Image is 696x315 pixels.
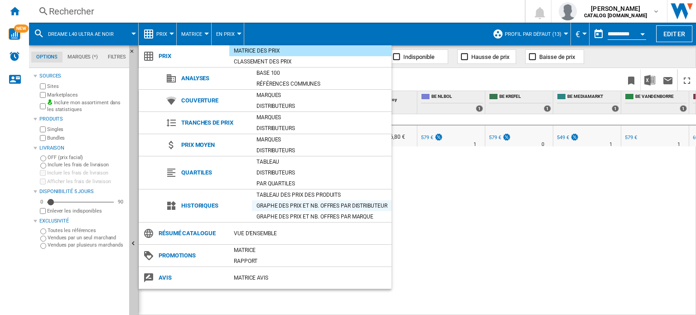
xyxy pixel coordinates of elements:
div: Par quartiles [252,179,391,188]
div: Matrice des prix [229,46,391,55]
span: Avis [154,271,229,284]
div: Marques [252,91,391,100]
div: Matrice [229,246,391,255]
div: Tableau [252,157,391,166]
span: Promotions [154,249,229,262]
span: Historiques [177,199,252,212]
span: Prix moyen [177,139,252,151]
div: Vue d'ensemble [229,229,391,238]
div: Distributeurs [252,124,391,133]
div: Références communes [252,79,391,88]
span: Quartiles [177,166,252,179]
div: Matrice AVIS [229,273,391,282]
div: Tableau des prix des produits [252,190,391,199]
div: Marques [252,113,391,122]
div: Base 100 [252,68,391,78]
div: Distributeurs [252,102,391,111]
span: Couverture [177,94,252,107]
span: Analyses [177,72,252,85]
div: Graphe des prix et nb. offres par marque [252,212,391,221]
div: Marques [252,135,391,144]
span: Résumé catalogue [154,227,229,240]
span: Tranches de prix [177,116,252,129]
div: Distributeurs [252,146,391,155]
div: Distributeurs [252,168,391,177]
div: Classement des prix [229,57,391,66]
div: Rapport [229,257,391,266]
div: Graphe des prix et nb. offres par distributeur [252,201,391,210]
span: Prix [154,50,229,63]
